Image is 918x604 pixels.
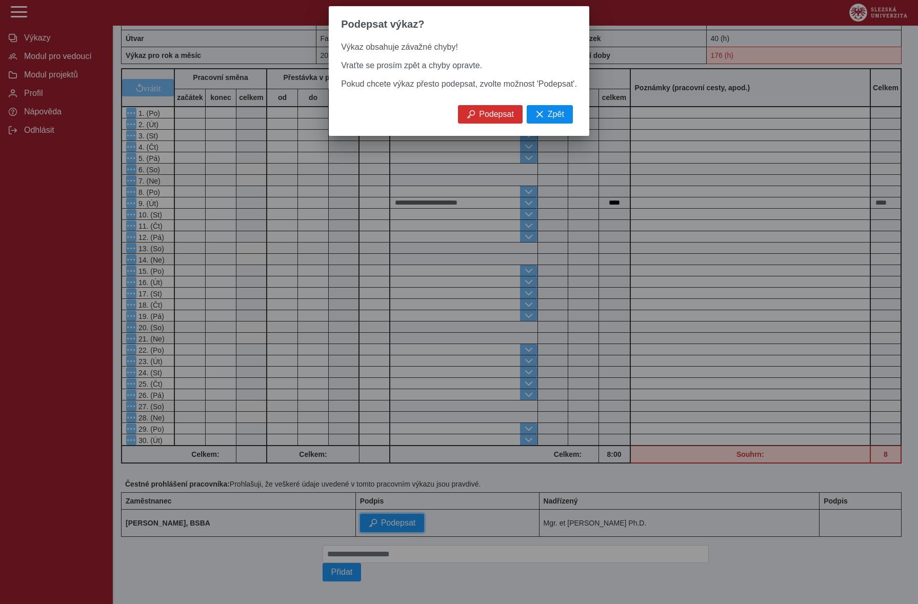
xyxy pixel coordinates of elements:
span: Podepsat [479,110,514,119]
button: Podepsat [458,105,523,124]
span: Podepsat výkaz? [341,18,424,30]
span: Zpět [548,110,564,119]
span: Výkaz obsahuje závažné chyby! Vraťte se prosím zpět a chyby opravte. Pokud chcete výkaz přesto po... [341,43,577,88]
button: Zpět [527,105,573,124]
